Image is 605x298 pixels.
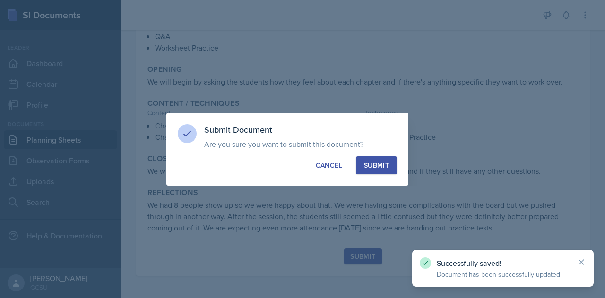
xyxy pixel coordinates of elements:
[204,124,397,136] h3: Submit Document
[204,139,397,149] p: Are you sure you want to submit this document?
[308,156,350,174] button: Cancel
[316,161,342,170] div: Cancel
[364,161,389,170] div: Submit
[437,270,569,279] p: Document has been successfully updated
[356,156,397,174] button: Submit
[437,258,569,268] p: Successfully saved!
